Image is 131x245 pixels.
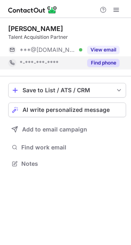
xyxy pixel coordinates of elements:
span: Notes [21,160,123,167]
div: Save to List / ATS / CRM [23,87,112,94]
span: ***@[DOMAIN_NAME] [20,46,76,53]
span: Find work email [21,144,123,151]
img: ContactOut v5.3.10 [8,5,57,15]
button: Notes [8,158,126,169]
button: save-profile-one-click [8,83,126,98]
button: AI write personalized message [8,102,126,117]
button: Add to email campaign [8,122,126,137]
span: Add to email campaign [22,126,87,133]
button: Reveal Button [87,59,120,67]
div: Talent Acquisition Partner [8,33,126,41]
button: Find work email [8,142,126,153]
button: Reveal Button [87,46,120,54]
div: [PERSON_NAME] [8,24,63,33]
span: AI write personalized message [23,107,110,113]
